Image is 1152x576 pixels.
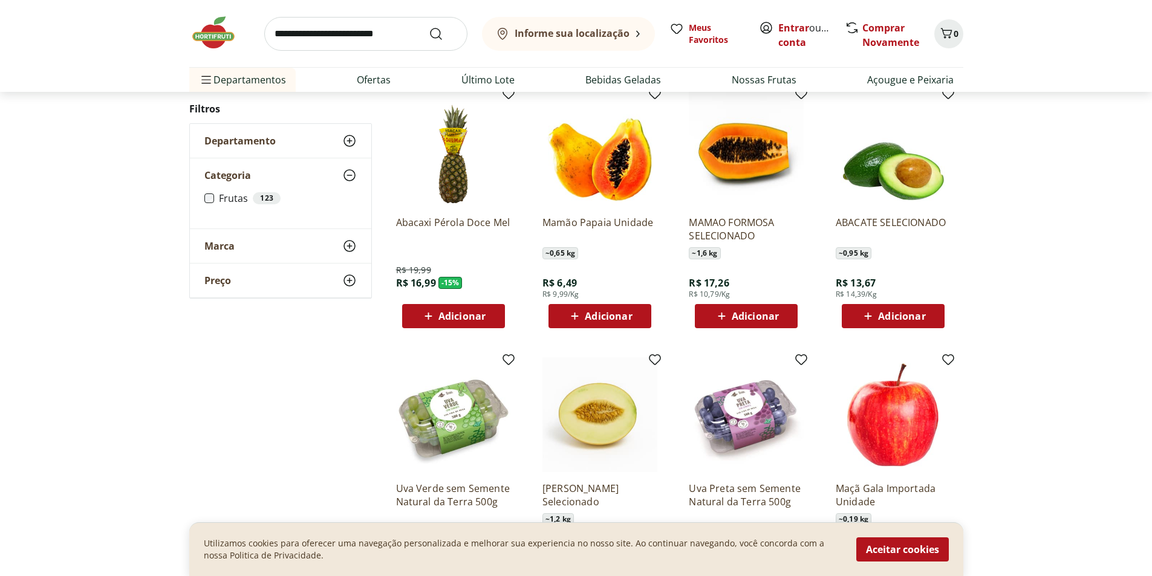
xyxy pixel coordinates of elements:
span: Departamentos [199,65,286,94]
span: Departamento [204,135,276,147]
a: Abacaxi Pérola Doce Mel [396,216,511,242]
span: R$ 14,39/Kg [836,290,877,299]
span: Adicionar [585,311,632,321]
a: Açougue e Peixaria [867,73,954,87]
img: Melão Amarelo Selecionado [542,357,657,472]
button: Adicionar [842,304,945,328]
img: Hortifruti [189,15,250,51]
button: Departamento [190,124,371,158]
a: Maçã Gala Importada Unidade [836,482,951,508]
div: Categoria [190,192,371,228]
span: R$ 6,49 [542,276,577,290]
img: ABACATE SELECIONADO [836,91,951,206]
span: ~ 0,19 kg [836,513,871,525]
img: Maçã Gala Importada Unidade [836,357,951,472]
button: Marca [190,229,371,263]
img: Uva Preta sem Semente Natural da Terra 500g [689,357,804,472]
span: ~ 0,65 kg [542,247,578,259]
img: Uva Verde sem Semente Natural da Terra 500g [396,357,511,472]
button: Carrinho [934,19,963,48]
span: R$ 10,79/Kg [689,290,730,299]
img: Mamão Papaia Unidade [542,91,657,206]
a: Último Lote [461,73,515,87]
a: Entrar [778,21,809,34]
span: 0 [954,28,958,39]
button: Aceitar cookies [856,537,949,561]
label: Frutas [219,192,357,204]
span: Categoria [204,169,251,181]
span: R$ 9,99/Kg [542,290,579,299]
img: MAMAO FORMOSA SELECIONADO [689,91,804,206]
a: Uva Verde sem Semente Natural da Terra 500g [396,482,511,508]
img: Abacaxi Pérola Doce Mel [396,91,511,206]
div: 123 [253,192,280,204]
a: Ofertas [357,73,391,87]
span: ~ 1,2 kg [542,513,574,525]
p: Utilizamos cookies para oferecer uma navegação personalizada e melhorar sua experiencia no nosso ... [204,537,842,561]
a: Nossas Frutas [732,73,796,87]
button: Informe sua localização [482,17,655,51]
span: R$ 16,99 [396,276,436,290]
span: Meus Favoritos [689,22,744,46]
a: Criar conta [778,21,845,49]
span: Adicionar [732,311,779,321]
a: Comprar Novamente [862,21,919,49]
span: Marca [204,240,235,252]
a: ABACATE SELECIONADO [836,216,951,242]
a: MAMAO FORMOSA SELECIONADO [689,216,804,242]
a: Mamão Papaia Unidade [542,216,657,242]
button: Adicionar [402,304,505,328]
span: - 15 % [438,277,463,289]
span: Adicionar [438,311,486,321]
b: Informe sua localização [515,27,630,40]
button: Adicionar [695,304,798,328]
button: Adicionar [548,304,651,328]
span: ~ 0,95 kg [836,247,871,259]
span: ~ 1,6 kg [689,247,720,259]
a: [PERSON_NAME] Selecionado [542,482,657,508]
input: search [264,17,467,51]
span: R$ 13,67 [836,276,876,290]
a: Uva Preta sem Semente Natural da Terra 500g [689,482,804,508]
a: Bebidas Geladas [585,73,661,87]
button: Menu [199,65,213,94]
a: Meus Favoritos [669,22,744,46]
h2: Filtros [189,97,372,121]
button: Submit Search [429,27,458,41]
button: Preço [190,264,371,297]
span: Preço [204,274,231,286]
span: R$ 17,26 [689,276,729,290]
button: Categoria [190,158,371,192]
span: ou [778,21,832,50]
span: Adicionar [878,311,925,321]
span: R$ 19,99 [396,264,431,276]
